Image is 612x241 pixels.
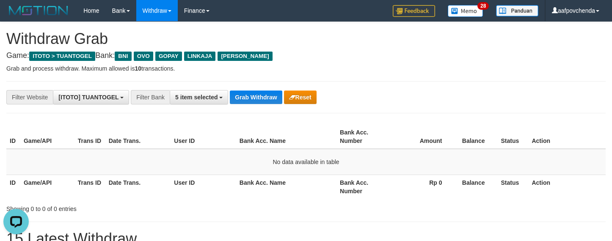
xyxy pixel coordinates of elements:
th: Amount [391,125,455,149]
th: Rp 0 [391,175,455,199]
th: User ID [171,175,236,199]
th: ID [6,125,20,149]
th: Game/API [20,175,74,199]
th: Date Trans. [105,125,171,149]
img: Button%20Memo.svg [448,5,483,17]
button: Reset [284,90,317,104]
th: Action [528,125,606,149]
th: Action [528,175,606,199]
button: [ITOTO] TUANTOGEL [53,90,129,104]
span: BNI [115,52,131,61]
th: Trans ID [74,125,105,149]
h1: Withdraw Grab [6,30,606,47]
th: Bank Acc. Number [336,175,391,199]
th: Date Trans. [105,175,171,199]
h4: Game: Bank: [6,52,606,60]
th: ID [6,175,20,199]
button: Open LiveChat chat widget [3,3,29,29]
img: panduan.png [496,5,538,16]
span: OVO [134,52,153,61]
div: Showing 0 to 0 of 0 entries [6,201,249,213]
span: GOPAY [155,52,182,61]
th: Status [498,125,529,149]
span: [ITOTO] TUANTOGEL [58,94,119,101]
img: MOTION_logo.png [6,4,71,17]
td: No data available in table [6,149,606,175]
strong: 10 [135,65,141,72]
div: Filter Bank [131,90,170,104]
th: Bank Acc. Name [236,125,336,149]
p: Grab and process withdraw. Maximum allowed is transactions. [6,64,606,73]
th: Status [498,175,529,199]
th: Bank Acc. Name [236,175,336,199]
span: [PERSON_NAME] [218,52,272,61]
button: Grab Withdraw [230,90,282,104]
span: LINKAJA [184,52,216,61]
th: Game/API [20,125,74,149]
span: 5 item selected [175,94,218,101]
span: ITOTO > TUANTOGEL [29,52,95,61]
span: 28 [477,2,489,10]
img: Feedback.jpg [393,5,435,17]
button: 5 item selected [170,90,228,104]
th: Balance [455,125,498,149]
th: Balance [455,175,498,199]
th: Trans ID [74,175,105,199]
th: Bank Acc. Number [336,125,391,149]
div: Filter Website [6,90,53,104]
th: User ID [171,125,236,149]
